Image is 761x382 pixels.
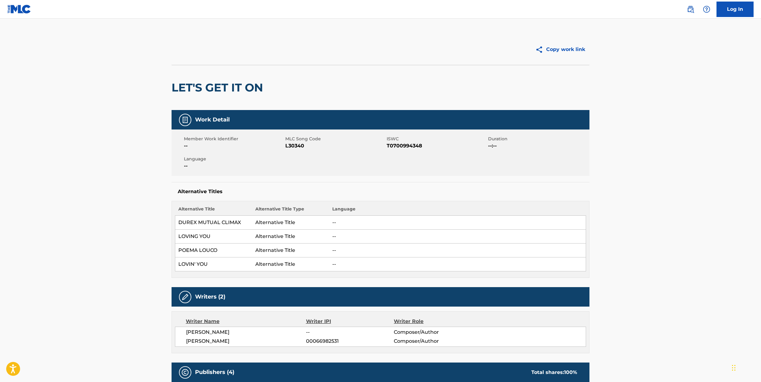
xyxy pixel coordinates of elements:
[535,46,546,53] img: Copy work link
[488,136,588,142] span: Duration
[184,136,284,142] span: Member Work Identifier
[252,257,329,271] td: Alternative Title
[329,216,586,230] td: --
[195,369,234,376] h5: Publishers (4)
[175,230,252,244] td: LOVING YOU
[306,318,394,325] div: Writer IPI
[184,162,284,170] span: --
[730,352,761,382] iframe: Chat Widget
[181,369,189,376] img: Publishers
[387,136,487,142] span: ISWC
[181,293,189,301] img: Writers
[175,257,252,271] td: LOVIN' YOU
[184,156,284,162] span: Language
[181,116,189,124] img: Work Detail
[285,142,385,150] span: L30340
[700,3,713,15] div: Help
[175,206,252,216] th: Alternative Title
[252,216,329,230] td: Alternative Title
[703,6,710,13] img: help
[329,206,586,216] th: Language
[387,142,487,150] span: T0700994348
[306,337,394,345] span: 00066982531
[488,142,588,150] span: --:--
[329,230,586,244] td: --
[175,216,252,230] td: DUREX MUTUAL CLIMAX
[252,244,329,257] td: Alternative Title
[394,329,474,336] span: Composer/Author
[394,337,474,345] span: Composer/Author
[732,359,736,377] div: Drag
[285,136,385,142] span: MLC Song Code
[531,42,589,57] button: Copy work link
[7,5,31,14] img: MLC Logo
[186,318,306,325] div: Writer Name
[684,3,697,15] a: Public Search
[252,206,329,216] th: Alternative Title Type
[186,337,306,345] span: [PERSON_NAME]
[394,318,474,325] div: Writer Role
[195,293,225,300] h5: Writers (2)
[252,230,329,244] td: Alternative Title
[329,257,586,271] td: --
[175,244,252,257] td: POEMA LOUCO
[564,369,577,375] span: 100 %
[184,142,284,150] span: --
[687,6,694,13] img: search
[329,244,586,257] td: --
[186,329,306,336] span: [PERSON_NAME]
[531,369,577,376] div: Total shares:
[178,189,583,195] h5: Alternative Titles
[195,116,230,123] h5: Work Detail
[716,2,754,17] a: Log In
[306,329,394,336] span: --
[172,81,266,95] h2: LET'S GET IT ON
